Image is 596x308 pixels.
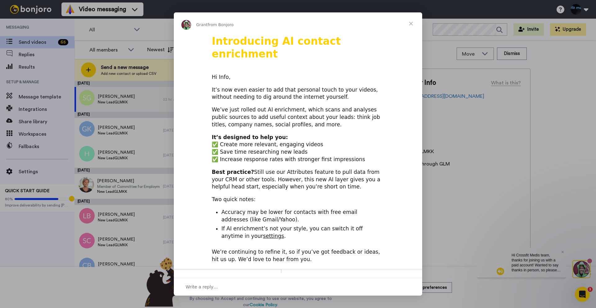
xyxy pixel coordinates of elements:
[196,22,208,27] span: Grant
[221,225,384,240] li: If AI enrichment’s not your style, you can switch it off anytime in your .
[212,134,288,140] b: It’s designed to help you:
[208,22,234,27] span: from Bonjoro
[212,35,341,60] b: Introducing AI contact enrichment
[263,233,284,239] a: settings
[400,12,422,35] span: Close
[212,134,384,163] div: ✅ Create more relevant, engaging videos ✅ Save time researching new leads ✅ Increase response rat...
[221,209,384,224] li: Accuracy may be lower for contacts with free email addresses (like Gmail/Yahoo).
[35,5,84,49] span: Hi Crossfit Medis team, thanks for joining us with a paid account! Wanted to say thanks in person...
[181,20,191,30] img: Profile image for Grant
[212,196,384,203] div: Two quick notes:
[212,106,384,128] div: We’ve just rolled out AI enrichment, which scans and analyses public sources to add useful contex...
[212,169,254,175] b: Best practice?
[212,74,384,81] div: Hi Info,
[20,20,27,27] img: mute-white.svg
[186,283,218,291] span: Write a reply…
[174,278,422,296] div: Open conversation and reply
[1,1,17,18] img: 3183ab3e-59ed-45f6-af1c-10226f767056-1659068401.jpg
[212,169,384,191] div: Still use our Attributes feature to pull data from your CRM or other tools. However, this new AI ...
[212,248,384,263] div: We’re continuing to refine it, so if you’ve got feedback or ideas, hit us up. We’d love to hear f...
[212,86,384,101] div: It’s now even easier to add that personal touch to your videos, without needing to dig around the...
